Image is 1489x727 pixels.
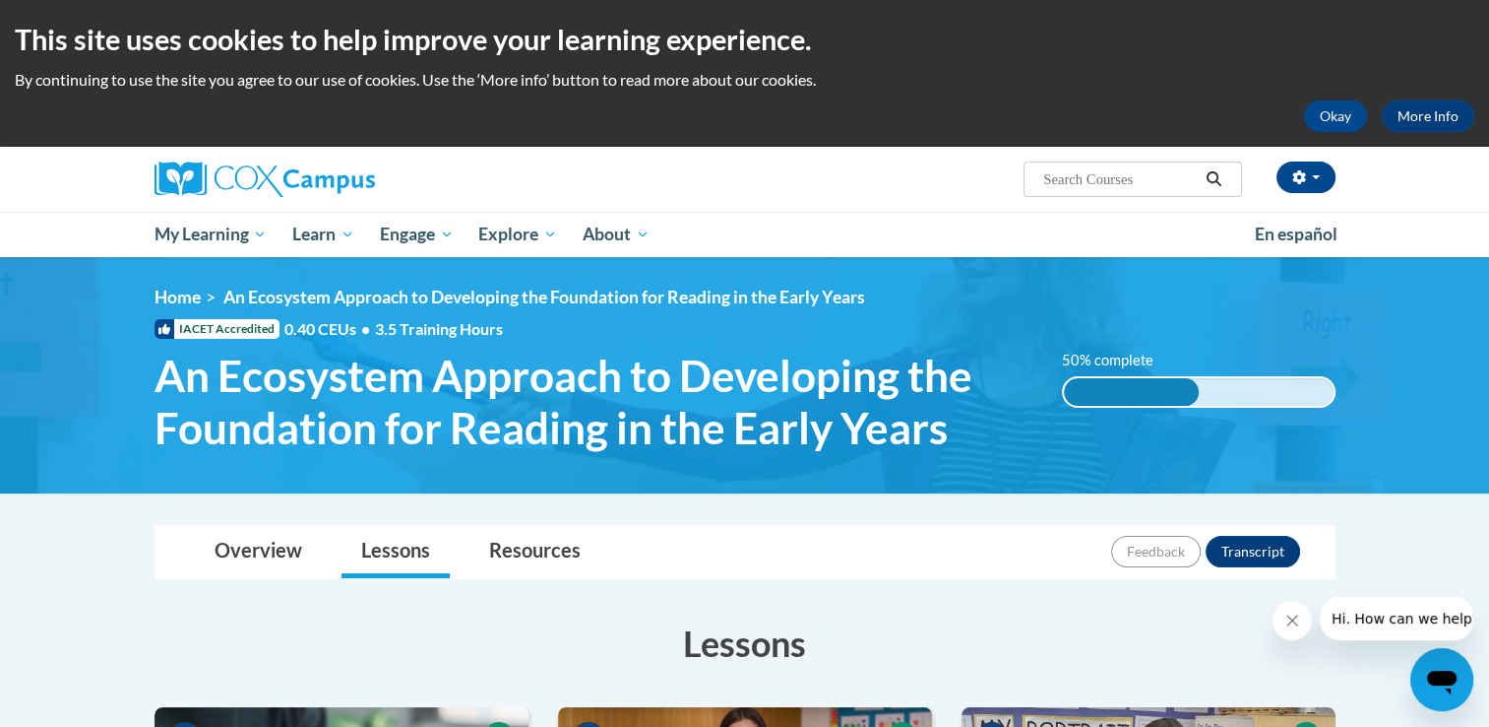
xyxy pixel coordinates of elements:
[465,212,570,257] a: Explore
[1255,224,1337,244] span: En español
[380,223,454,246] span: Engage
[341,526,450,578] a: Lessons
[155,319,279,339] span: IACET Accredited
[155,162,375,197] img: Cox Campus
[195,526,322,578] a: Overview
[583,223,650,246] span: About
[125,212,1365,257] div: Main menu
[1111,536,1201,567] button: Feedback
[1272,601,1312,640] iframe: Close message
[469,526,600,578] a: Resources
[284,318,375,340] span: 0.40 CEUs
[155,350,1033,454] span: An Ecosystem Approach to Developing the Foundation for Reading in the Early Years
[1206,536,1300,567] button: Transcript
[1064,378,1199,406] div: 50% complete
[142,212,280,257] a: My Learning
[1242,214,1350,255] a: En español
[361,319,370,338] span: •
[367,212,466,257] a: Engage
[15,20,1474,59] h2: This site uses cookies to help improve your learning experience.
[155,162,528,197] a: Cox Campus
[12,14,159,30] span: Hi. How can we help?
[292,223,354,246] span: Learn
[223,287,865,307] span: An Ecosystem Approach to Developing the Foundation for Reading in the Early Years
[1276,162,1335,193] button: Account Settings
[375,319,503,338] span: 3.5 Training Hours
[570,212,662,257] a: About
[1062,350,1175,371] label: 50% complete
[1199,167,1228,191] button: Search
[155,287,201,307] a: Home
[478,223,557,246] span: Explore
[1382,100,1474,132] a: More Info
[1304,100,1367,132] button: Okay
[279,212,367,257] a: Learn
[15,69,1474,91] p: By continuing to use the site you agree to our use of cookies. Use the ‘More info’ button to read...
[154,223,267,246] span: My Learning
[1320,597,1473,640] iframe: Message from company
[155,619,1335,668] h3: Lessons
[1041,167,1199,191] input: Search Courses
[1410,648,1473,711] iframe: Button to launch messaging window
